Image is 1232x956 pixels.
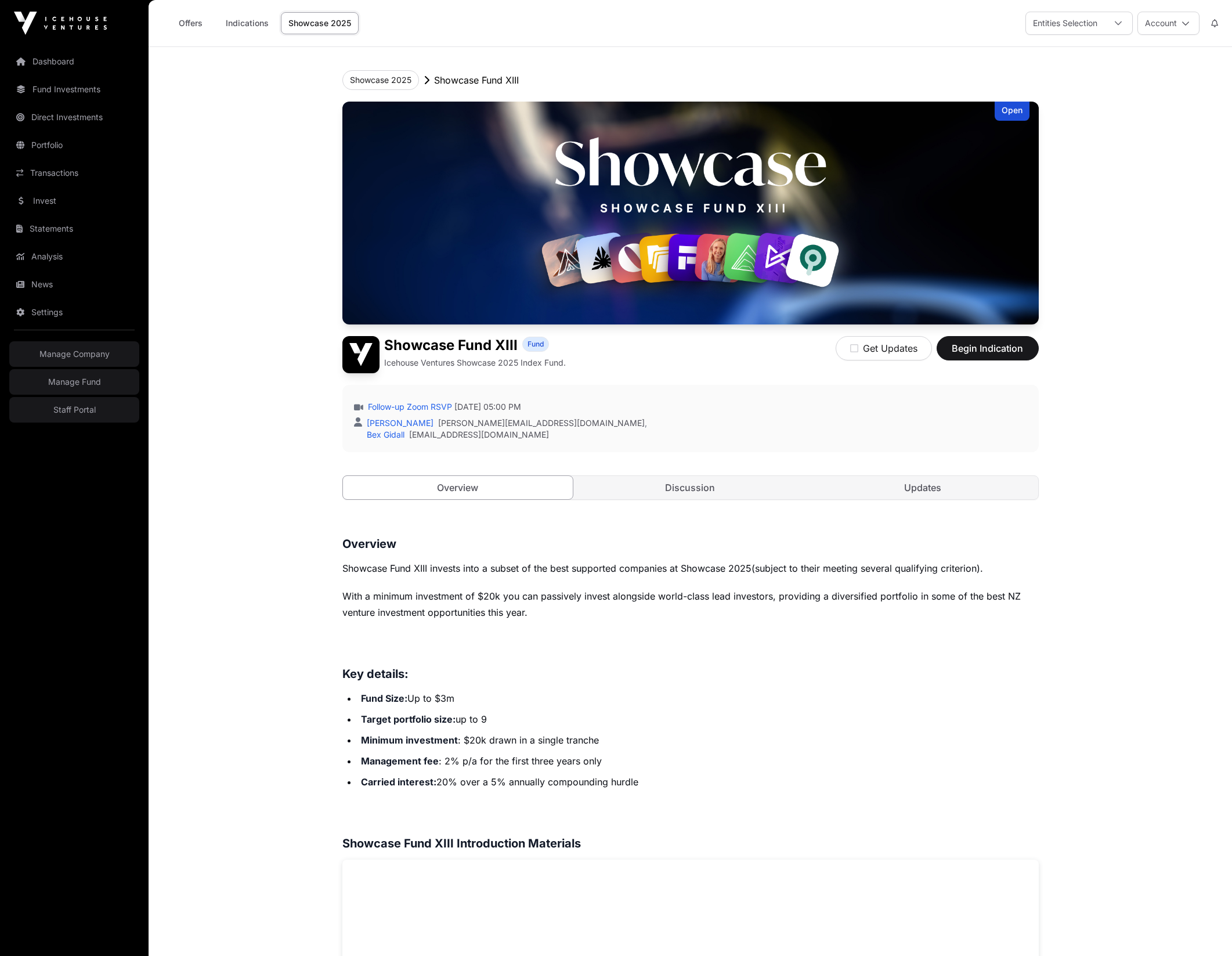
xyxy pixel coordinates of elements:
[342,588,1039,621] p: With a minimum investment of $20k you can passively invest alongside world-class lead investors, ...
[995,102,1029,121] div: Open
[9,244,139,269] a: Analysis
[357,711,1039,727] li: up to 9
[342,562,752,574] span: Showcase Fund XIII invests into a subset of the best supported companies at Showcase 2025
[937,348,1039,359] a: Begin Indication
[384,336,518,355] h1: Showcase Fund XIII
[361,692,407,704] strong: Fund Size:
[9,77,139,102] a: Fund Investments
[937,336,1039,360] button: Begin Indication
[9,300,139,325] a: Settings
[364,417,647,429] div: ,
[167,12,214,34] a: Offers
[9,216,139,241] a: Statements
[357,690,1039,706] li: Up to $3m
[361,776,436,788] strong: Carried interest:
[361,755,439,767] strong: Management fee
[342,70,419,90] button: Showcase 2025
[342,336,380,373] img: Showcase Fund XIII
[342,560,1039,576] p: (subject to their meeting several qualifying criterion).
[361,734,458,746] strong: Minimum investment
[357,732,1039,748] li: : $20k drawn in a single tranche
[9,104,139,130] a: Direct Investments
[342,102,1039,324] img: Showcase Fund XIII
[342,665,1039,683] h3: Key details:
[575,476,805,499] a: Discussion
[9,272,139,297] a: News
[9,397,139,423] a: Staff Portal
[1137,12,1200,35] button: Account
[9,369,139,395] a: Manage Fund
[384,357,566,369] p: Icehouse Ventures Showcase 2025 Index Fund.
[1174,900,1232,956] iframe: Chat Widget
[364,418,433,428] a: [PERSON_NAME]
[342,535,1039,553] h3: Overview
[836,336,932,360] button: Get Updates
[14,12,107,35] img: Icehouse Ventures Logo
[438,417,645,429] a: [PERSON_NAME][EMAIL_ADDRESS][DOMAIN_NAME]
[357,774,1039,790] li: 20% over a 5% annually compounding hurdle
[343,476,1038,499] nav: Tabs
[9,49,139,74] a: Dashboard
[357,753,1039,769] li: : 2% p/a for the first three years only
[951,341,1024,355] span: Begin Indication
[9,160,139,186] a: Transactions
[9,341,139,367] a: Manage Company
[361,713,456,725] strong: Target portfolio size:
[366,401,452,413] a: Follow-up Zoom RSVP
[434,73,519,87] p: Showcase Fund XIII
[218,12,276,34] a: Indications
[528,340,544,349] span: Fund
[342,475,574,500] a: Overview
[9,188,139,214] a: Invest
[9,132,139,158] a: Portfolio
[364,430,404,439] a: Bex Gidall
[342,834,1039,853] h3: Showcase Fund XIII Introduction Materials
[454,401,521,413] span: [DATE] 05:00 PM
[1026,12,1104,34] div: Entities Selection
[281,12,359,34] a: Showcase 2025
[409,429,549,441] a: [EMAIL_ADDRESS][DOMAIN_NAME]
[808,476,1038,499] a: Updates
